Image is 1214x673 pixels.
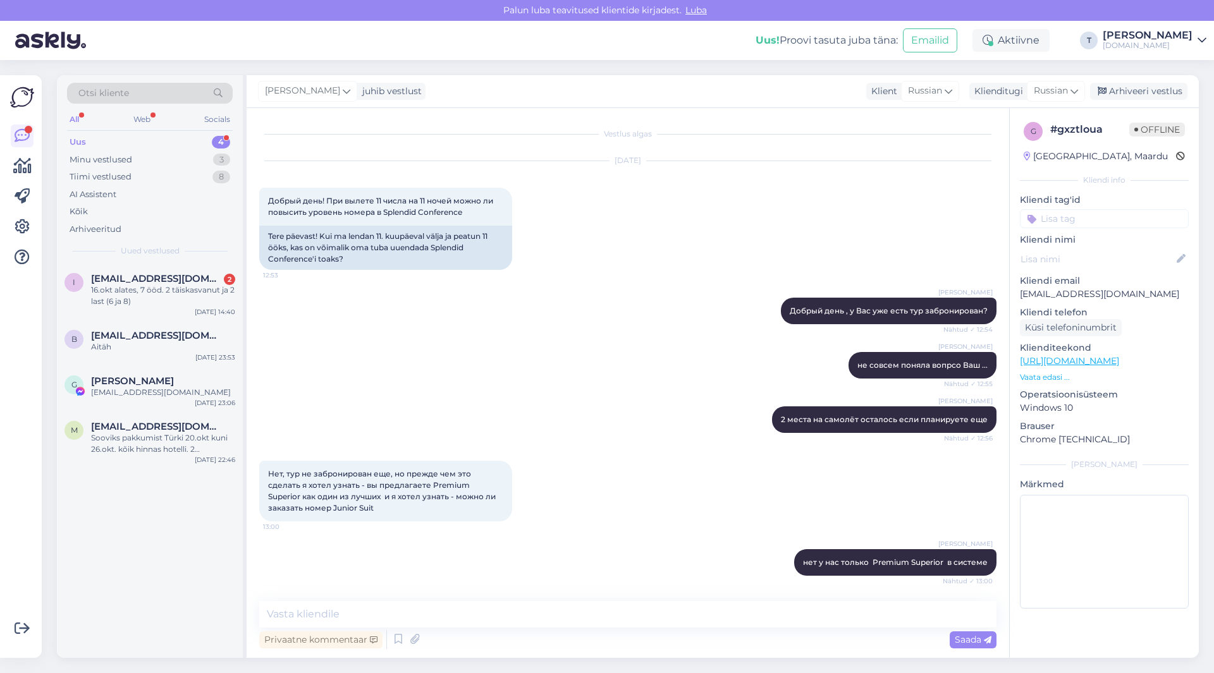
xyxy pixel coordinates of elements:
div: Uus [70,136,86,149]
div: Kliendi info [1020,174,1189,186]
span: Добрый день , у Вас уже есть тур забронирован? [790,306,988,315]
span: Russian [1034,84,1068,98]
span: [PERSON_NAME] [938,288,993,297]
div: Kõik [70,205,88,218]
span: [PERSON_NAME] [938,539,993,549]
div: Aktiivne [972,29,1050,52]
span: maili@raama.ee [91,421,223,432]
span: Russian [908,84,942,98]
span: не совсем поняла вопрсо Ваш ... [857,360,988,370]
span: Нет, тур не забронирован еще, но прежде чем это сделать я хотел узнать - вы предлагаете Premium S... [268,469,498,512]
div: Tiimi vestlused [70,171,132,183]
img: Askly Logo [10,85,34,109]
div: [DATE] 23:06 [195,398,235,408]
span: 13:00 [263,522,310,531]
input: Lisa nimi [1021,252,1174,266]
p: Operatsioonisüsteem [1020,388,1189,401]
p: Vaata edasi ... [1020,372,1189,383]
p: Klienditeekond [1020,341,1189,355]
div: Aitäh [91,341,235,353]
p: Windows 10 [1020,401,1189,415]
span: [PERSON_NAME] [938,396,993,406]
span: info@tartukodu.ee [91,273,223,284]
span: bernela@gmail.com [91,330,223,341]
b: Uus! [756,34,780,46]
span: Nähtud ✓ 12:56 [944,434,993,443]
div: Küsi telefoninumbrit [1020,319,1122,336]
div: All [67,111,82,128]
div: Arhiveeri vestlus [1090,83,1187,100]
div: Socials [202,111,233,128]
span: Gerda Saarna [91,375,174,387]
span: Uued vestlused [121,245,180,257]
span: Luba [682,4,711,16]
span: m [71,425,78,435]
span: b [71,334,77,344]
span: Otsi kliente [78,87,129,100]
div: Vestlus algas [259,128,996,140]
p: Kliendi tag'id [1020,193,1189,207]
p: [EMAIL_ADDRESS][DOMAIN_NAME] [1020,288,1189,301]
div: [DOMAIN_NAME] [1103,40,1193,51]
span: 2 места на самолёт осталось если планируете еще [781,415,988,424]
div: Arhiveeritud [70,223,121,236]
div: Tere päevast! Kui ma lendan 11. kuupäeval välja ja peatun 11 ööks, kas on võimalik oma tuba uuend... [259,226,512,270]
div: Minu vestlused [70,154,132,166]
span: Nähtud ✓ 12:54 [943,325,993,334]
span: Nähtud ✓ 12:55 [944,379,993,389]
div: Klient [866,85,897,98]
div: 2 [224,274,235,285]
span: нет у нас только Premium Superior в системе [803,557,988,567]
div: Klienditugi [969,85,1023,98]
a: [URL][DOMAIN_NAME] [1020,355,1119,367]
div: [DATE] 23:53 [195,353,235,362]
div: AI Assistent [70,188,116,201]
span: [PERSON_NAME] [938,342,993,351]
span: G [71,380,77,389]
div: 3 [213,154,230,166]
div: [GEOGRAPHIC_DATA], Maardu [1024,150,1168,163]
p: Chrome [TECHNICAL_ID] [1020,433,1189,446]
div: [PERSON_NAME] [1020,459,1189,470]
div: Proovi tasuta juba täna: [756,33,898,48]
span: Nähtud ✓ 13:00 [943,576,993,586]
p: Kliendi nimi [1020,233,1189,246]
div: [PERSON_NAME] [1103,30,1193,40]
span: Добрый день! При вылете 11 числа на 11 ночей можно ли повысить уровень номера в Splendid Conference [268,196,495,217]
div: Web [131,111,153,128]
span: g [1031,126,1036,136]
div: 4 [212,136,230,149]
div: [DATE] 22:46 [195,455,235,464]
div: # gxztloua [1050,122,1129,137]
span: Offline [1129,123,1185,136]
div: T [1080,32,1098,49]
div: [EMAIL_ADDRESS][DOMAIN_NAME] [91,387,235,398]
span: Saada [955,634,991,645]
p: Kliendi telefon [1020,306,1189,319]
a: [PERSON_NAME][DOMAIN_NAME] [1103,30,1206,51]
button: Emailid [903,28,957,52]
p: Märkmed [1020,478,1189,491]
span: i [73,277,75,287]
p: Kliendi email [1020,274,1189,288]
div: [DATE] 14:40 [195,307,235,317]
div: 16.okt alates, 7 ööd. 2 täiskasvanut ja 2 last (6 ja 8) [91,284,235,307]
div: Privaatne kommentaar [259,631,383,648]
div: [DATE] [259,155,996,166]
span: 12:53 [263,270,310,280]
div: 8 [212,171,230,183]
div: juhib vestlust [357,85,422,98]
div: Sooviks pakkumist Türki 20.okt kuni 26.okt. kõik hinnas hotelli. 2 täiskasvanut ja kaks 14 a last... [91,432,235,455]
p: Brauser [1020,420,1189,433]
span: [PERSON_NAME] [265,84,340,98]
input: Lisa tag [1020,209,1189,228]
